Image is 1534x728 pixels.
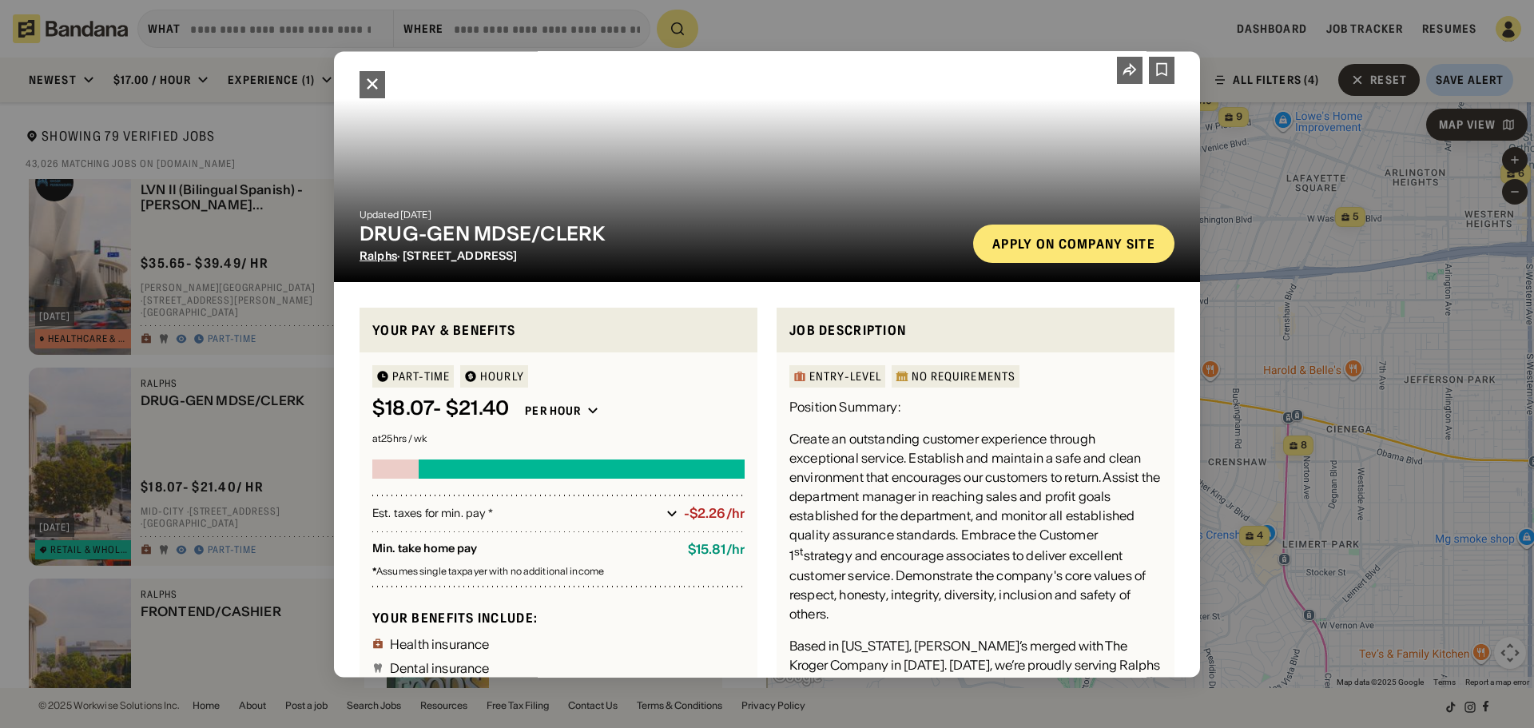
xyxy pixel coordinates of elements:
div: Per hour [525,404,581,418]
span: Ralphs [360,248,397,262]
div: Health insurance [390,637,490,650]
div: $ 15.81 / hr [688,542,745,557]
div: Position Summary: [789,397,900,416]
div: · [STREET_ADDRESS] [360,249,960,262]
div: Based in [US_STATE], [PERSON_NAME]’s merged with The Kroger Company in [DATE]. [DATE], we’re prou... [789,635,1162,693]
sup: st [794,545,803,559]
div: Apply on company site [992,237,1155,249]
div: HOURLY [480,371,524,382]
div: Updated [DATE] [360,209,960,219]
div: at 25 hrs / wk [372,434,745,444]
div: -$2.26/hr [684,506,745,521]
div: DRUG-GEN MDSE/CLERK [360,222,960,245]
div: Dental insurance [390,661,490,674]
div: Your benefits include: [372,609,745,626]
div: Entry-Level [809,371,881,382]
div: No Requirements [912,371,1015,382]
div: Job Description [789,320,1162,340]
div: Part-time [392,371,450,382]
div: Min. take home pay [372,542,675,557]
div: Your pay & benefits [372,320,745,340]
div: Est. taxes for min. pay * [372,505,660,521]
div: Assumes single taxpayer with no additional income [372,567,745,576]
div: Create an outstanding customer experience through exceptional service. Establish and maintain a s... [789,429,1162,623]
div: $ 18.07 - $21.40 [372,397,509,420]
